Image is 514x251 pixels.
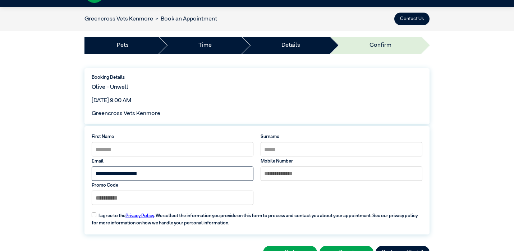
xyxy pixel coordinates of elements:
label: Email [92,158,253,165]
label: First Name [92,133,253,140]
span: Greencross Vets Kenmore [92,111,160,117]
a: Time [198,41,212,50]
a: Greencross Vets Kenmore [84,16,153,22]
nav: breadcrumb [84,15,217,23]
span: [DATE] 9:00 AM [92,98,131,104]
input: I agree to thePrivacy Policy. We collect the information you provide on this form to process and ... [92,213,96,217]
a: Details [281,41,300,50]
li: Book an Appointment [153,15,217,23]
label: Mobile Number [261,158,422,165]
label: I agree to the . We collect the information you provide on this form to process and contact you a... [88,208,426,227]
a: Pets [117,41,129,50]
a: Privacy Policy [125,214,154,218]
label: Surname [261,133,422,140]
label: Promo Code [92,182,253,189]
button: Contact Us [394,13,430,25]
label: Booking Details [92,74,422,81]
span: Olive - Unwell [92,85,128,90]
